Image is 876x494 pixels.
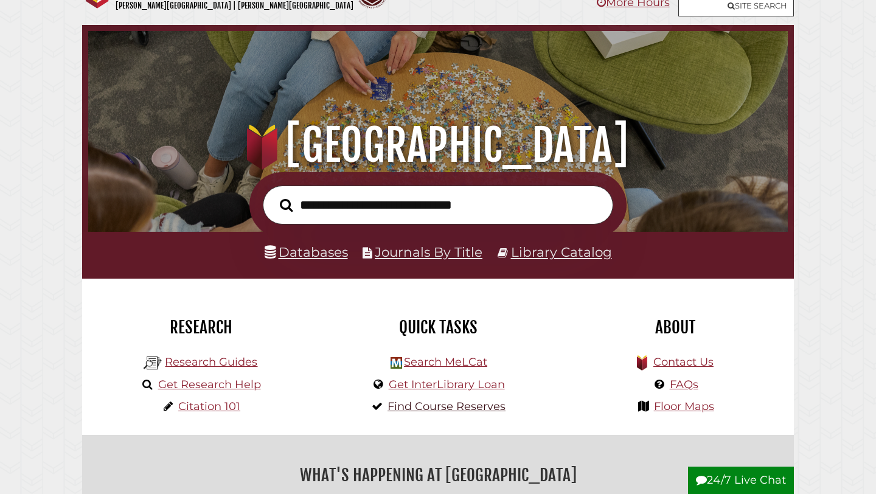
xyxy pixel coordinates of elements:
h2: About [566,317,785,338]
a: Floor Maps [654,400,714,413]
a: FAQs [670,378,698,391]
i: Search [280,198,293,212]
h1: [GEOGRAPHIC_DATA] [102,119,775,172]
a: Databases [265,244,348,260]
a: Research Guides [165,355,257,369]
a: Contact Us [653,355,714,369]
a: Search MeLCat [404,355,487,369]
h2: Quick Tasks [328,317,547,338]
img: Hekman Library Logo [144,354,162,372]
a: Find Course Reserves [388,400,506,413]
button: Search [274,195,299,215]
a: Journals By Title [375,244,482,260]
a: Citation 101 [178,400,240,413]
a: Get Research Help [158,378,261,391]
a: Get InterLibrary Loan [389,378,505,391]
h2: What's Happening at [GEOGRAPHIC_DATA] [91,461,785,489]
a: Library Catalog [511,244,612,260]
img: Hekman Library Logo [391,357,402,369]
h2: Research [91,317,310,338]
